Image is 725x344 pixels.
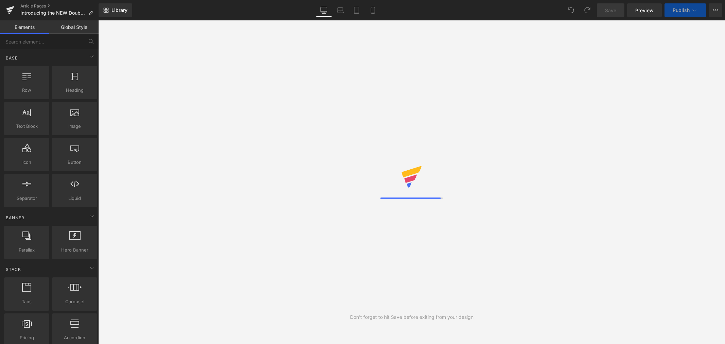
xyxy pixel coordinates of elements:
[54,87,95,94] span: Heading
[709,3,722,17] button: More
[6,87,47,94] span: Row
[348,3,365,17] a: Tablet
[332,3,348,17] a: Laptop
[581,3,594,17] button: Redo
[6,246,47,254] span: Parallax
[49,20,99,34] a: Global Style
[6,334,47,341] span: Pricing
[6,159,47,166] span: Icon
[5,266,22,273] span: Stack
[673,7,690,13] span: Publish
[316,3,332,17] a: Desktop
[6,123,47,130] span: Text Block
[6,298,47,305] span: Tabs
[54,123,95,130] span: Image
[605,7,616,14] span: Save
[635,7,654,14] span: Preview
[54,195,95,202] span: Liquid
[20,10,86,16] span: Introducing the NEW Double Drip 10K Prefilled Pod Kit!
[111,7,127,13] span: Library
[5,214,25,221] span: Banner
[54,298,95,305] span: Carousel
[350,313,473,321] div: Don't forget to hit Save before exiting from your design
[6,195,47,202] span: Separator
[627,3,662,17] a: Preview
[99,3,132,17] a: New Library
[365,3,381,17] a: Mobile
[564,3,578,17] button: Undo
[54,159,95,166] span: Button
[54,246,95,254] span: Hero Banner
[20,3,99,9] a: Article Pages
[5,55,18,61] span: Base
[664,3,706,17] button: Publish
[54,334,95,341] span: Accordion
